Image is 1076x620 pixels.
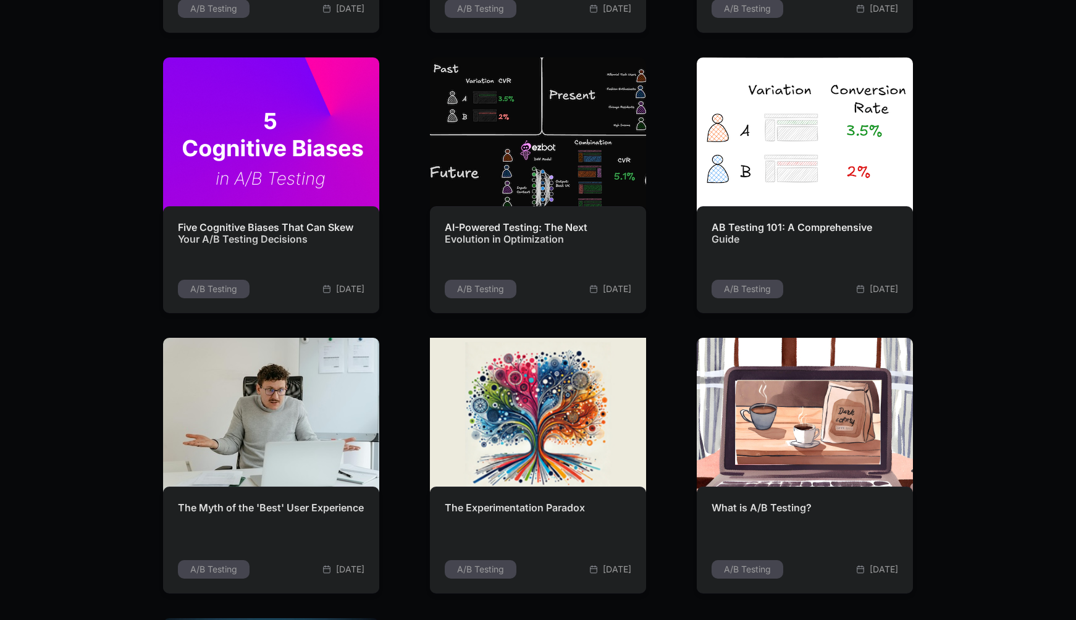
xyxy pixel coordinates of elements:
[724,563,771,576] div: A/B Testing
[178,502,364,514] h2: The Myth of the 'Best' User Experience
[870,562,898,577] div: [DATE]
[190,2,237,15] div: A/B Testing
[712,502,898,514] h2: What is A/B Testing?
[430,338,646,593] a: The Experimentation ParadoxA/B Testing[DATE]
[697,57,913,313] a: AB Testing 101: A Comprehensive GuideA/B Testing[DATE]
[336,1,364,16] div: [DATE]
[336,562,364,577] div: [DATE]
[724,2,771,15] div: A/B Testing
[163,57,379,313] a: Five Cognitive Biases That Can Skew Your A/B Testing DecisionsA/B Testing[DATE]
[870,282,898,296] div: [DATE]
[697,338,913,593] a: What is A/B Testing?A/B Testing[DATE]
[603,1,631,16] div: [DATE]
[724,282,771,296] div: A/B Testing
[445,502,631,514] h2: The Experimentation Paradox
[457,2,504,15] div: A/B Testing
[870,1,898,16] div: [DATE]
[336,282,364,296] div: [DATE]
[603,562,631,577] div: [DATE]
[430,57,646,313] a: AI-Powered Testing: The Next Evolution in OptimizationA/B Testing[DATE]
[190,563,237,576] div: A/B Testing
[712,222,898,245] h2: AB Testing 101: A Comprehensive Guide
[603,282,631,296] div: [DATE]
[163,338,379,593] a: The Myth of the 'Best' User ExperienceA/B Testing[DATE]
[178,222,364,245] h2: Five Cognitive Biases That Can Skew Your A/B Testing Decisions
[190,282,237,296] div: A/B Testing
[445,222,631,245] h2: AI-Powered Testing: The Next Evolution in Optimization
[457,282,504,296] div: A/B Testing
[457,563,504,576] div: A/B Testing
